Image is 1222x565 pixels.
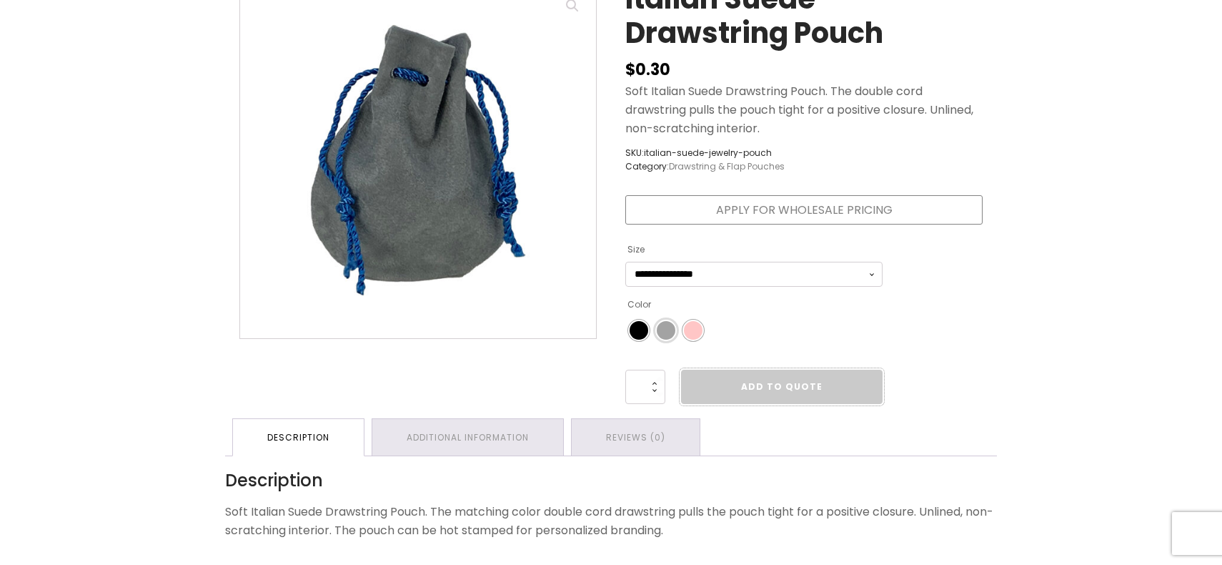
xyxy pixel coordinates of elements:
[627,238,645,261] label: Size
[225,503,997,539] p: Soft Italian Suede Drawstring Pouch. The matching color double cord drawstring pulls the pouch ti...
[682,320,704,341] li: Pink
[625,195,983,225] a: Apply for Wholesale Pricing
[627,293,651,316] label: Color
[644,147,772,159] span: italian-suede-jewelry-pouch
[625,370,665,404] input: Product quantity
[625,159,785,173] span: Category:
[233,419,364,456] a: Description
[625,317,883,344] ul: Color
[625,59,635,81] span: $
[628,320,650,341] li: Black
[669,160,785,172] a: Drawstring & Flap Pouches
[372,419,563,456] a: Additional information
[681,370,883,404] a: Add to Quote
[625,146,785,159] span: SKU:
[625,59,670,81] bdi: 0.30
[625,82,983,137] p: Soft Italian Suede Drawstring Pouch. The double cord drawstring pulls the pouch tight for a posit...
[572,419,700,456] a: Reviews (0)
[655,320,677,341] li: Grey
[225,471,997,491] h2: Description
